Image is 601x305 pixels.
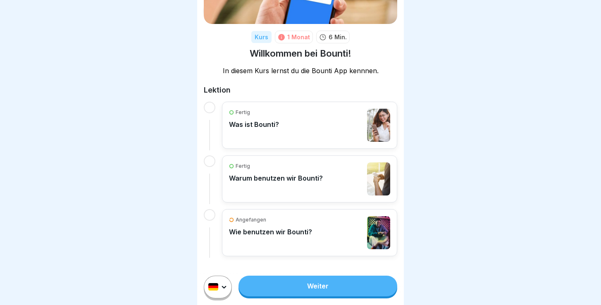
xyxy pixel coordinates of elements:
img: de.svg [208,284,218,291]
a: FertigWarum benutzen wir Bounti? [229,162,390,195]
p: 6 Min. [329,33,347,41]
p: Wie benutzen wir Bounti? [229,228,312,236]
div: Kurs [251,31,272,43]
div: 1 Monat [287,33,310,41]
p: Warum benutzen wir Bounti? [229,174,323,182]
p: Fertig [236,109,250,116]
p: In diesem Kurs lernst du die Bounti App kennnen. [204,66,397,75]
img: cljrty16a013ueu01ep0uwpyx.jpg [367,109,390,142]
h1: Willkommen bei Bounti! [250,48,351,60]
a: AngefangenWie benutzen wir Bounti? [229,216,390,249]
img: cljrty48g014aeu01xhhb0few.jpg [367,162,390,195]
p: Was ist Bounti? [229,120,279,129]
h2: Lektion [204,85,397,95]
img: cljrty6mf014keu01m7mxbcsg.png [367,216,390,249]
p: Angefangen [236,216,266,224]
a: Weiter [238,276,397,296]
a: FertigWas ist Bounti? [229,109,390,142]
p: Fertig [236,162,250,170]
